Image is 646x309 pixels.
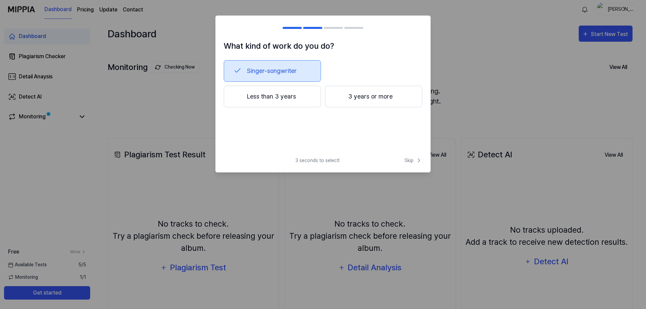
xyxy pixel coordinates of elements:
[224,86,321,107] button: Less than 3 years
[325,86,422,107] button: 3 years or more
[224,40,422,52] h1: What kind of work do you do?
[404,157,422,164] span: Skip
[295,157,339,164] span: 3 seconds to select!
[403,157,422,164] button: Skip
[224,60,321,82] button: Singer-songwriter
